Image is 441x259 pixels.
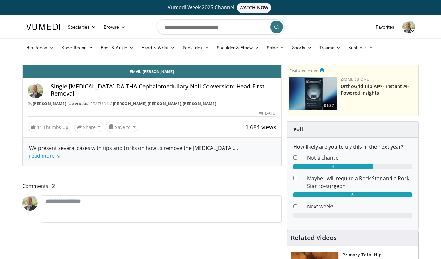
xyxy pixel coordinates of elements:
[74,122,104,132] button: Share
[138,41,179,54] a: Hand & Wrist
[183,101,217,106] a: [PERSON_NAME]
[148,101,182,106] a: [PERSON_NAME]
[402,21,415,33] img: Avatar
[22,41,58,54] a: Hip Recon
[22,182,282,190] span: Comments 2
[289,77,337,110] a: 01:37
[51,83,277,97] h4: Single [MEDICAL_DATA] DA THA Cephalomedullary Nail Conversion: Head-First Removal
[22,195,38,211] img: Avatar
[293,192,412,197] div: 6
[67,101,91,106] a: 20 Videos
[291,234,337,242] h4: Related Videos
[97,41,138,54] a: Foot & Ankle
[302,154,417,162] dd: Not a chance
[213,41,263,54] a: Shoulder & Elbow
[293,126,303,133] strong: Poll
[58,41,97,54] a: Knee Recon
[179,41,213,54] a: Pediatrics
[157,19,285,35] input: Search topics, interventions
[33,101,67,106] a: [PERSON_NAME]
[293,164,373,169] div: 4
[64,21,100,33] a: Specialties
[289,77,337,110] img: 51d03d7b-a4ba-45b7-9f92-2bfbd1feacc3.150x105_q85_crop-smart_upscale.jpg
[106,122,138,132] button: Save to
[302,203,417,210] dd: Next week!
[341,83,409,96] a: OrthoGrid Hip AI® - Instant AI-Powered Insights
[28,83,43,98] img: Avatar
[29,152,60,159] a: read more ↘
[289,68,319,73] small: Featured Video
[245,123,276,131] span: 1,684 views
[344,41,377,54] a: Business
[23,65,282,78] a: Email [PERSON_NAME]
[237,3,271,13] span: WATCH NOW
[302,174,417,190] dd: Maybe...will require a Rock Star and a Rock Star co-surgeon
[259,111,276,116] div: [DATE]
[113,101,147,106] a: [PERSON_NAME]
[28,101,277,107] div: By FEATURING , ,
[316,41,345,54] a: Trauma
[263,41,288,54] a: Spine
[293,144,412,150] h6: How likely are you to try this in the next year?
[27,3,414,13] a: Vumedi Week 2025 ChannelWATCH NOW
[29,144,275,160] div: We present several cases with tips and tricks on how to remove the [MEDICAL_DATA],
[341,77,371,82] a: Zimmer Biomet
[28,122,71,132] a: 11 Thumbs Up
[322,103,336,109] span: 01:37
[100,21,129,33] a: Browse
[372,21,398,33] a: Favorites
[288,41,316,54] a: Sports
[37,124,42,130] span: 11
[26,24,60,30] img: VuMedi Logo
